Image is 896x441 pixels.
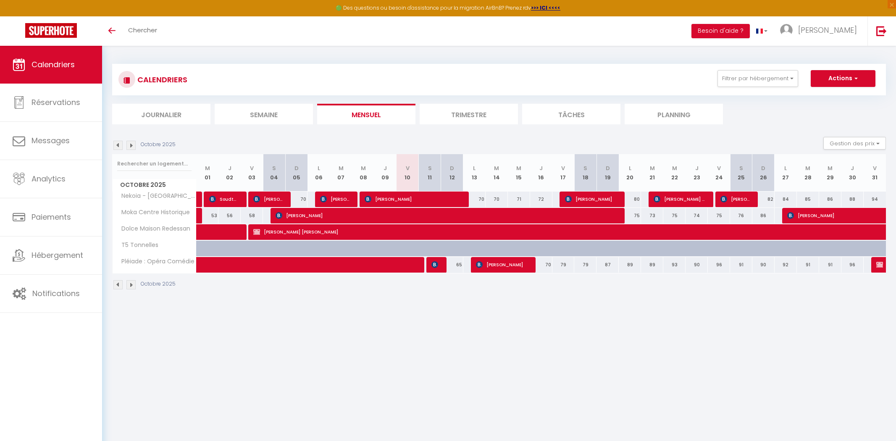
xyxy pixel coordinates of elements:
[730,208,752,223] div: 76
[797,257,819,273] div: 91
[463,154,486,192] th: 13
[864,192,886,207] div: 94
[530,192,552,207] div: 72
[25,23,77,38] img: Super Booking
[397,154,419,192] th: 10
[420,104,518,124] li: Trimestre
[494,164,499,172] abbr: M
[530,154,552,192] th: 16
[114,224,192,234] span: Dolce Maison Redessan
[619,192,641,207] div: 80
[228,164,231,172] abbr: J
[486,154,508,192] th: 14
[663,257,686,273] div: 93
[574,154,596,192] th: 18
[606,164,610,172] abbr: D
[285,192,307,207] div: 70
[441,154,463,192] th: 12
[654,191,706,207] span: [PERSON_NAME] Bracons
[596,154,619,192] th: 19
[730,257,752,273] div: 91
[708,257,730,273] div: 96
[486,192,508,207] div: 70
[114,257,197,266] span: Pléiade : Opéra Comédie
[530,257,552,273] div: 70
[276,207,617,223] span: [PERSON_NAME]
[641,257,663,273] div: 89
[431,257,439,273] span: [PERSON_NAME]
[596,257,619,273] div: 87
[629,164,631,172] abbr: L
[253,224,852,240] span: [PERSON_NAME] [PERSON_NAME]
[775,257,797,273] div: 92
[294,164,299,172] abbr: D
[663,154,686,192] th: 22
[730,154,752,192] th: 25
[583,164,587,172] abbr: S
[663,208,686,223] div: 75
[516,164,521,172] abbr: M
[695,164,699,172] abbr: J
[752,257,775,273] div: 90
[691,24,750,38] button: Besoin d'aide ?
[797,154,819,192] th: 28
[476,257,528,273] span: [PERSON_NAME]
[819,257,841,273] div: 91
[32,59,75,70] span: Calendriers
[752,208,775,223] div: 86
[752,192,775,207] div: 82
[365,191,461,207] span: [PERSON_NAME]
[112,104,210,124] li: Journalier
[32,250,83,260] span: Hébergement
[619,257,641,273] div: 89
[650,164,655,172] abbr: M
[851,164,854,172] abbr: J
[565,191,617,207] span: [PERSON_NAME]
[114,192,198,201] span: Nekoia - [GEOGRAPHIC_DATA][PERSON_NAME]
[320,191,350,207] span: [PERSON_NAME]
[797,192,819,207] div: 85
[135,70,187,89] h3: CALENDRIERS
[823,137,886,150] button: Gestion des prix
[205,164,210,172] abbr: M
[873,164,877,172] abbr: V
[141,141,176,149] p: Octobre 2025
[141,280,176,288] p: Octobre 2025
[819,154,841,192] th: 29
[708,208,730,223] div: 75
[406,164,410,172] abbr: V
[250,164,254,172] abbr: V
[307,154,330,192] th: 06
[561,164,565,172] abbr: V
[218,208,241,223] div: 56
[339,164,344,172] abbr: M
[253,191,283,207] span: [PERSON_NAME]
[774,16,867,46] a: ... [PERSON_NAME]
[32,135,70,146] span: Messages
[215,104,313,124] li: Semaine
[876,26,887,36] img: logout
[574,257,596,273] div: 79
[317,104,415,124] li: Mensuel
[625,104,723,124] li: Planning
[619,154,641,192] th: 20
[522,104,620,124] li: Tâches
[508,192,530,207] div: 71
[720,191,750,207] span: [PERSON_NAME]
[263,154,285,192] th: 04
[117,156,192,171] input: Rechercher un logement...
[114,208,192,217] span: Moka Centre Historique
[775,154,797,192] th: 27
[780,24,793,37] img: ...
[686,208,708,223] div: 74
[531,4,560,11] strong: >>> ICI <<<<
[272,164,276,172] abbr: S
[641,208,663,223] div: 73
[708,154,730,192] th: 24
[761,164,765,172] abbr: D
[641,154,663,192] th: 21
[686,257,708,273] div: 90
[784,164,787,172] abbr: L
[805,164,810,172] abbr: M
[717,70,798,87] button: Filtrer par hébergement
